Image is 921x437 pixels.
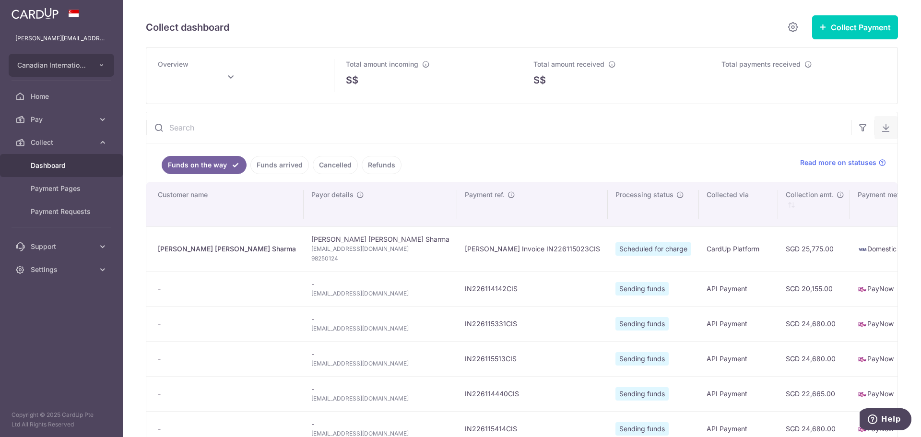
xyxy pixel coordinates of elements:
[778,226,850,271] td: SGD 25,775.00
[146,182,304,226] th: Customer name
[146,20,229,35] h5: Collect dashboard
[304,376,457,411] td: -
[615,190,673,200] span: Processing status
[786,190,834,200] span: Collection amt.
[158,60,189,68] span: Overview
[858,425,867,434] img: paynow-md-4fe65508ce96feda548756c5ee0e473c78d4820b8ea51387c6e4ad89e58a5e61.png
[17,60,88,70] span: Canadian International School Pte Ltd
[346,60,418,68] span: Total amount incoming
[778,271,850,306] td: SGD 20,155.00
[699,182,778,226] th: Collected via
[778,182,850,226] th: Collection amt. : activate to sort column ascending
[800,158,876,167] span: Read more on statuses
[778,306,850,341] td: SGD 24,680.00
[304,226,457,271] td: [PERSON_NAME] [PERSON_NAME] Sharma
[778,376,850,411] td: SGD 22,665.00
[615,317,669,331] span: Sending funds
[158,284,296,294] div: -
[31,115,94,124] span: Pay
[31,207,94,216] span: Payment Requests
[457,226,608,271] td: [PERSON_NAME] Invoice IN226115023CIS
[533,73,546,87] span: S$
[15,34,107,43] p: [PERSON_NAME][EMAIL_ADDRESS][PERSON_NAME][DOMAIN_NAME]
[457,306,608,341] td: IN226115331CIS
[311,254,449,263] span: 98250124
[158,244,296,254] div: [PERSON_NAME] [PERSON_NAME] Sharma
[12,8,59,19] img: CardUp
[533,60,604,68] span: Total amount received
[858,245,867,254] img: visa-sm-192604c4577d2d35970c8ed26b86981c2741ebd56154ab54ad91a526f0f24972.png
[158,354,296,364] div: -
[800,158,886,167] a: Read more on statuses
[9,54,114,77] button: Canadian International School Pte Ltd
[304,271,457,306] td: -
[860,408,911,432] iframe: Opens a widget where you can find more information
[158,424,296,434] div: -
[699,226,778,271] td: CardUp Platform
[158,319,296,329] div: -
[465,190,505,200] span: Payment ref.
[31,161,94,170] span: Dashboard
[31,92,94,101] span: Home
[812,15,898,39] button: Collect Payment
[362,156,401,174] a: Refunds
[615,422,669,436] span: Sending funds
[858,354,867,364] img: paynow-md-4fe65508ce96feda548756c5ee0e473c78d4820b8ea51387c6e4ad89e58a5e61.png
[615,242,691,256] span: Scheduled for charge
[858,284,867,294] img: paynow-md-4fe65508ce96feda548756c5ee0e473c78d4820b8ea51387c6e4ad89e58a5e61.png
[699,341,778,376] td: API Payment
[858,319,867,329] img: paynow-md-4fe65508ce96feda548756c5ee0e473c78d4820b8ea51387c6e4ad89e58a5e61.png
[457,271,608,306] td: IN226114142CIS
[311,289,449,298] span: [EMAIL_ADDRESS][DOMAIN_NAME]
[346,73,358,87] span: S$
[457,341,608,376] td: IN226115513CIS
[31,184,94,193] span: Payment Pages
[31,242,94,251] span: Support
[313,156,358,174] a: Cancelled
[721,60,801,68] span: Total payments received
[22,7,41,15] span: Help
[311,359,449,368] span: [EMAIL_ADDRESS][DOMAIN_NAME]
[699,306,778,341] td: API Payment
[457,182,608,226] th: Payment ref.
[311,324,449,333] span: [EMAIL_ADDRESS][DOMAIN_NAME]
[699,376,778,411] td: API Payment
[162,156,247,174] a: Funds on the way
[304,341,457,376] td: -
[311,394,449,403] span: [EMAIL_ADDRESS][DOMAIN_NAME]
[615,387,669,401] span: Sending funds
[778,341,850,376] td: SGD 24,680.00
[615,282,669,295] span: Sending funds
[858,390,867,399] img: paynow-md-4fe65508ce96feda548756c5ee0e473c78d4820b8ea51387c6e4ad89e58a5e61.png
[31,138,94,147] span: Collect
[608,182,699,226] th: Processing status
[457,376,608,411] td: IN226114440CIS
[699,271,778,306] td: API Payment
[158,389,296,399] div: -
[304,182,457,226] th: Payor details
[250,156,309,174] a: Funds arrived
[31,265,94,274] span: Settings
[311,190,354,200] span: Payor details
[146,112,851,143] input: Search
[304,306,457,341] td: -
[615,352,669,366] span: Sending funds
[311,244,449,254] span: [EMAIL_ADDRESS][DOMAIN_NAME]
